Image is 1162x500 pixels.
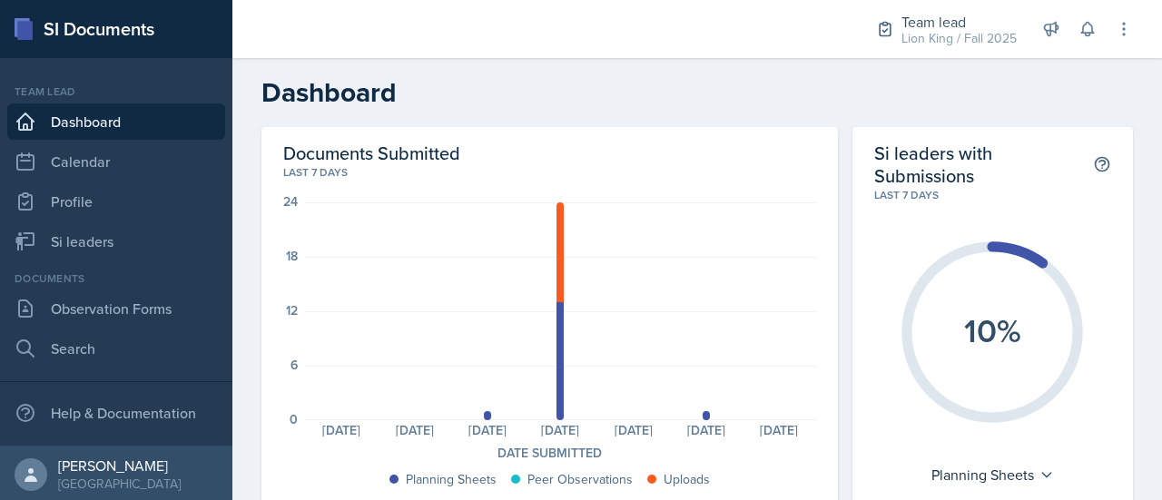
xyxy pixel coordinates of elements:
div: [DATE] [743,424,815,436]
a: Search [7,330,225,367]
div: [PERSON_NAME] [58,456,181,475]
div: 24 [283,195,298,208]
div: Team lead [7,83,225,100]
a: Calendar [7,143,225,180]
div: [DATE] [670,424,743,436]
div: Uploads [664,470,710,489]
div: 18 [286,250,298,262]
div: Planning Sheets [406,470,497,489]
div: [DATE] [305,424,378,436]
h2: Si leaders with Submissions [874,142,1093,187]
div: [DATE] [524,424,596,436]
div: Lion King / Fall 2025 [901,29,1017,48]
div: [DATE] [378,424,450,436]
a: Dashboard [7,103,225,140]
div: Planning Sheets [922,460,1063,489]
div: 6 [290,358,298,371]
div: Last 7 days [874,187,1111,203]
a: Profile [7,183,225,220]
div: 12 [286,304,298,317]
text: 10% [964,306,1021,353]
div: Last 7 days [283,164,816,181]
div: Documents [7,270,225,287]
div: [DATE] [597,424,670,436]
div: [DATE] [451,424,524,436]
a: Si leaders [7,223,225,260]
div: 0 [290,413,298,426]
div: [GEOGRAPHIC_DATA] [58,475,181,493]
div: Peer Observations [527,470,633,489]
a: Observation Forms [7,290,225,327]
div: Date Submitted [283,444,816,463]
div: Help & Documentation [7,395,225,431]
div: Team lead [901,11,1017,33]
h2: Documents Submitted [283,142,816,164]
h2: Dashboard [261,76,1133,109]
